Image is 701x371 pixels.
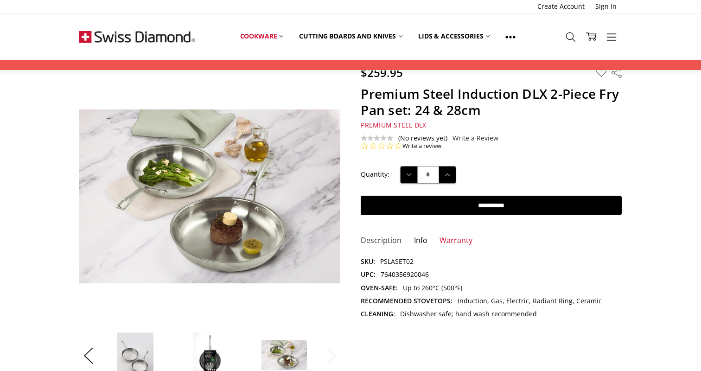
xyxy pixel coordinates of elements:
[380,256,414,267] dd: PSLASET02
[361,169,389,179] label: Quantity:
[381,269,429,280] dd: 7640356920046
[361,121,426,129] span: Premium Steel DLX
[398,134,447,142] span: (No reviews yet)
[361,269,376,280] dt: UPC:
[497,26,523,47] a: Show All
[361,65,403,80] span: $259.95
[322,341,340,370] button: Next
[361,86,622,118] h1: Premium Steel Induction DLX 2-Piece Fry Pan set: 24 & 28cm
[261,339,307,371] img: Premium steel DLX 2pc fry pan set (28 and 24cm) life style shot with steak and broccoli
[361,296,452,306] dt: Recommended Stovetops:
[410,26,497,46] a: Lids & Accessories
[452,134,498,142] a: Write a Review
[361,309,395,319] dt: Cleaning:
[402,142,441,150] a: Write a review
[458,296,602,306] dd: Induction, Gas, Electric, Radiant Ring, Ceramic
[440,236,472,246] a: Warranty
[361,236,401,246] a: Description
[79,341,98,370] button: Previous
[361,256,375,267] dt: SKU:
[403,283,462,293] dd: Up to 260°C (500°F)
[79,13,195,60] img: Free Shipping On Every Order
[361,283,398,293] dt: Oven-safe:
[291,26,410,46] a: Cutting boards and knives
[400,309,537,319] dd: Dishwasher safe; hand wash recommended
[414,236,427,246] a: Info
[232,26,292,46] a: Cookware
